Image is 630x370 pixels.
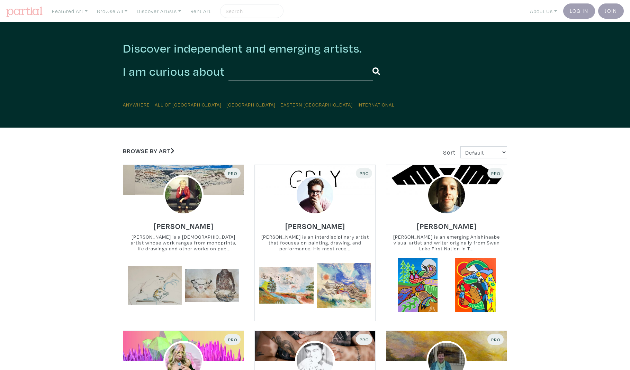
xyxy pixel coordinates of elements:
[417,221,477,231] h6: [PERSON_NAME]
[358,101,395,108] a: International
[225,7,277,16] input: Search
[563,3,595,19] a: Log In
[443,148,456,156] span: Sort
[598,3,624,19] a: Join
[490,337,501,342] span: Pro
[94,4,130,18] a: Browse All
[227,337,237,342] span: Pro
[386,234,507,252] small: [PERSON_NAME] is an emerging Anishinaabe visual artist and writer originally from Swan Lake First...
[417,220,477,228] a: [PERSON_NAME]
[295,175,335,215] img: phpThumb.php
[49,4,91,18] a: Featured Art
[285,221,345,231] h6: [PERSON_NAME]
[123,101,150,108] a: Anywhere
[527,4,560,18] a: About Us
[359,170,369,176] span: Pro
[123,41,507,56] h2: Discover independent and emerging artists.
[490,170,501,176] span: Pro
[123,64,225,79] h2: I am curious about
[154,221,214,231] h6: [PERSON_NAME]
[255,234,375,252] small: [PERSON_NAME] is an interdisciplinary artist that focuses on painting, drawing, and performance. ...
[227,170,237,176] span: Pro
[123,147,174,155] a: Browse by Art
[285,220,345,228] a: [PERSON_NAME]
[134,4,184,18] a: Discover Artists
[163,175,204,215] img: phpThumb.php
[187,4,214,18] a: Rent Art
[123,234,244,252] small: [PERSON_NAME] is a [DEMOGRAPHIC_DATA] artist whose work ranges from monoprints, life drawings and...
[426,175,467,215] img: phpThumb.php
[226,101,276,108] a: [GEOGRAPHIC_DATA]
[359,337,369,342] span: Pro
[280,101,353,108] a: Eastern [GEOGRAPHIC_DATA]
[154,220,214,228] a: [PERSON_NAME]
[155,101,222,108] a: All of [GEOGRAPHIC_DATA]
